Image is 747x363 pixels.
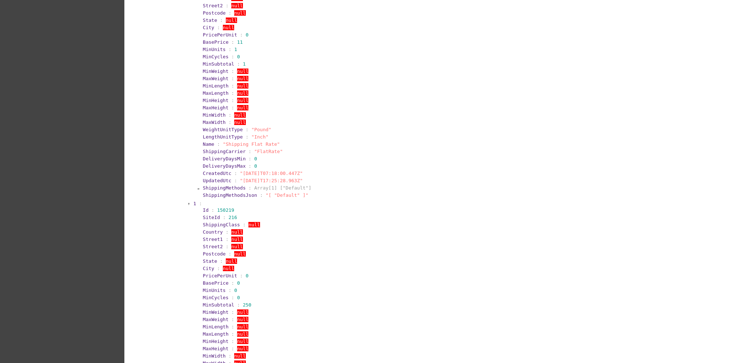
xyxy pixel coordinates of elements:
span: MinCycles [203,295,228,300]
span: MinSubtotal [203,302,234,308]
span: : [248,149,251,154]
span: MinWeight [203,69,228,74]
span: 0 [237,295,240,300]
span: null [231,244,243,249]
span: : [231,76,234,81]
span: null [231,229,243,235]
span: "Inch" [251,134,268,140]
span: MaxHeight [203,105,228,110]
span: "[DATE]T17:25:28.963Z" [240,178,303,183]
span: : [248,156,251,161]
span: BasePrice [203,39,228,45]
span: : [237,302,240,308]
span: MaxWeight [203,317,228,322]
span: null [223,266,234,271]
span: UpdatedUtc [203,178,231,183]
span: null [234,251,245,257]
span: : [248,185,251,191]
span: 250 [243,302,251,308]
span: Id [203,207,209,213]
span: : [212,207,214,213]
span: : [234,178,237,183]
span: null [237,339,248,344]
span: : [229,47,232,52]
span: : [237,61,240,67]
span: null [231,3,243,8]
span: MinSubtotal [203,61,234,67]
span: Street1 [203,237,223,242]
span: CreatedUtc [203,171,231,176]
span: : [231,105,234,110]
span: LengthUnitType [203,134,243,140]
span: "[ "Default" ]" [266,192,308,198]
span: null [237,331,248,337]
span: 150219 [217,207,234,213]
span: MaxLength [203,90,228,96]
span: : [248,163,251,169]
span: 1 [243,61,246,67]
span: null [237,324,248,329]
span: : [231,317,234,322]
span: MinUnits [203,288,226,293]
span: 0 [237,54,240,59]
span: PricePerUnit [203,273,237,278]
span: MinUnits [203,47,226,52]
span: Name [203,141,214,147]
span: BasePrice [203,280,228,286]
span: : [231,69,234,74]
span: 1 [234,47,237,52]
span: : [260,192,263,198]
span: DeliveryDaysMax [203,163,245,169]
span: MinHeight [203,339,228,344]
span: null [237,105,248,110]
span: null [237,76,248,81]
span: : [229,10,232,16]
span: : [240,32,243,38]
span: MinWidth [203,112,226,118]
span: : [229,353,232,359]
span: null [237,309,248,315]
span: 0 [254,156,257,161]
span: null [248,222,260,227]
span: : [231,98,234,103]
span: 1 [193,201,196,206]
span: 0 [234,288,237,293]
span: "Shipping Flat Rate" [223,141,280,147]
span: : [217,141,220,147]
span: ShippingMethods [203,185,245,191]
span: : [243,222,246,227]
span: null [234,10,245,16]
span: : [220,258,223,264]
span: Street2 [203,244,223,249]
span: MinLength [203,324,228,329]
span: : [231,339,234,344]
span: : [229,288,232,293]
span: 0 [237,280,240,286]
span: : [234,171,237,176]
span: Postcode [203,10,226,16]
span: MinHeight [203,98,228,103]
span: State [203,17,217,23]
span: 0 [245,273,248,278]
span: : [199,201,202,206]
span: 11 [237,39,243,45]
span: MinLength [203,83,228,89]
span: : [229,120,232,125]
span: City [203,266,214,271]
span: : [240,273,243,278]
span: : [231,54,234,59]
span: null [234,112,245,118]
span: null [237,90,248,96]
span: DeliveryDaysMin [203,156,245,161]
span: null [237,83,248,89]
span: : [231,39,234,45]
span: : [229,112,232,118]
span: : [226,3,229,8]
span: : [231,83,234,89]
span: Street2 [203,3,223,8]
span: null [226,258,237,264]
span: MaxWidth [203,120,226,125]
span: : [231,331,234,337]
span: null [231,237,243,242]
span: null [237,346,248,351]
